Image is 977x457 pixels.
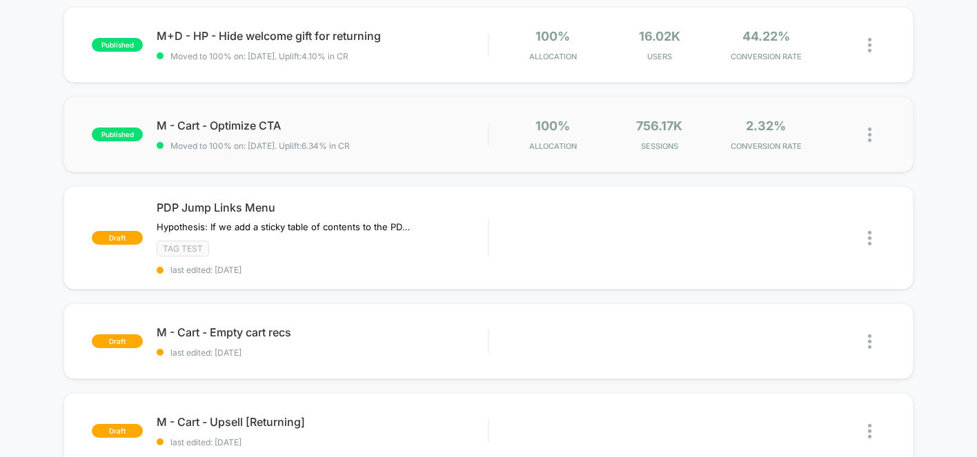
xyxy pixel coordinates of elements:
span: last edited: [DATE] [157,347,488,358]
span: 100% [535,29,570,43]
span: draft [92,334,143,348]
span: 2.32% [746,119,786,133]
span: 100% [535,119,570,133]
img: close [868,334,871,349]
span: Hypothesis: If we add a sticky table of contents to the PDP we can expect to see an increase in a... [157,221,413,232]
span: last edited: [DATE] [157,437,488,447]
img: close [868,424,871,438]
span: published [92,128,143,141]
span: M - Cart - Optimize CTA [157,119,488,132]
img: close [868,38,871,52]
span: TAG Test [157,241,209,256]
span: CONVERSION RATE [716,141,816,151]
span: last edited: [DATE] [157,265,488,275]
span: Allocation [529,52,577,61]
span: M - Cart - Upsell [Returning] [157,415,488,429]
span: 756.17k [636,119,682,133]
span: draft [92,424,143,438]
span: published [92,38,143,52]
span: 44.22% [742,29,790,43]
span: Allocation [529,141,577,151]
span: CONVERSION RATE [716,52,816,61]
span: Moved to 100% on: [DATE] . Uplift: 4.10% in CR [170,51,348,61]
span: 16.02k [639,29,680,43]
span: Moved to 100% on: [DATE] . Uplift: 6.34% in CR [170,141,350,151]
span: PDP Jump Links Menu [157,201,488,214]
span: draft [92,231,143,245]
span: M+D - HP - Hide welcome gift for returning [157,29,488,43]
span: M - Cart - Empty cart recs [157,325,488,339]
img: close [868,231,871,245]
span: Sessions [609,141,709,151]
span: Users [609,52,709,61]
img: close [868,128,871,142]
